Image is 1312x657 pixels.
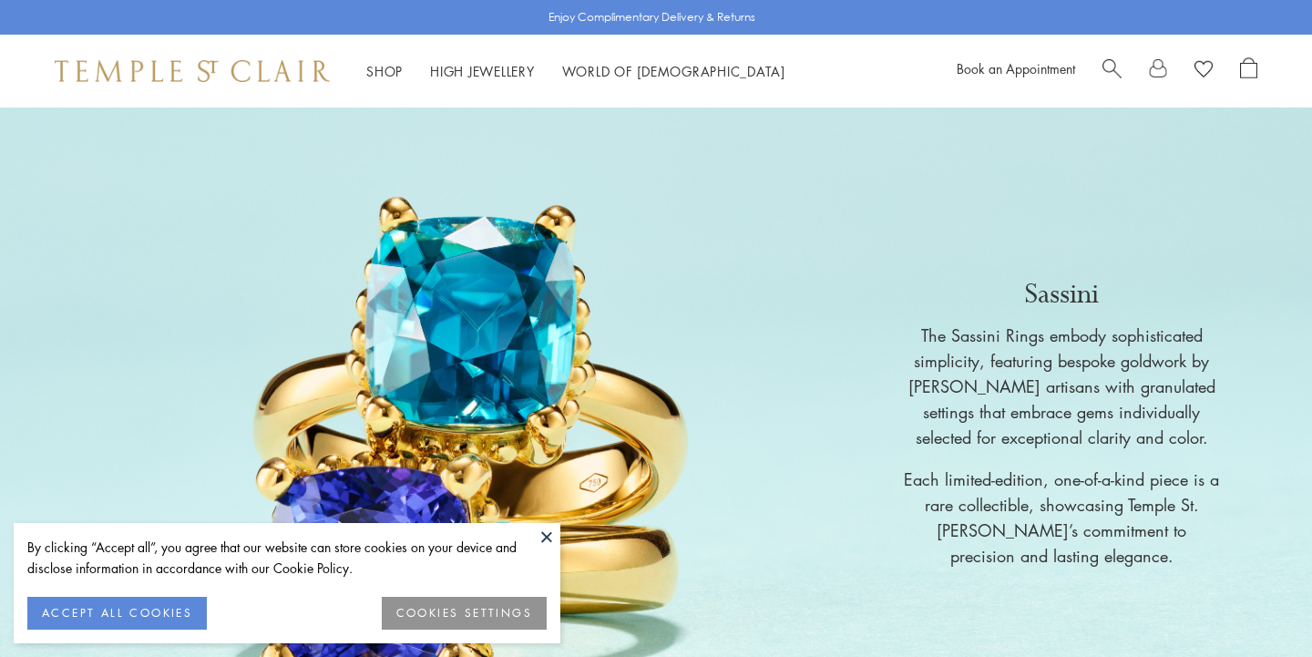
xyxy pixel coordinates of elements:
[27,537,547,579] div: By clicking “Accept all”, you agree that our website can store cookies on your device and disclos...
[55,60,330,82] img: Temple St. Clair
[1240,57,1257,85] a: Open Shopping Bag
[902,275,1221,313] p: Sassini
[1194,57,1213,85] a: View Wishlist
[957,59,1075,77] a: Book an Appointment
[902,323,1221,450] p: The Sassini Rings embody sophisticated simplicity, featuring bespoke goldwork by [PERSON_NAME] ar...
[1102,57,1122,85] a: Search
[366,62,403,80] a: ShopShop
[548,8,755,26] p: Enjoy Complimentary Delivery & Returns
[902,467,1221,569] p: Each limited-edition, one-of-a-kind piece is a rare collectible, showcasing Temple St. [PERSON_NA...
[1221,571,1294,639] iframe: Gorgias live chat messenger
[366,60,785,83] nav: Main navigation
[382,597,547,630] button: COOKIES SETTINGS
[27,597,207,630] button: ACCEPT ALL COOKIES
[430,62,535,80] a: High JewelleryHigh Jewellery
[562,62,785,80] a: World of [DEMOGRAPHIC_DATA]World of [DEMOGRAPHIC_DATA]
